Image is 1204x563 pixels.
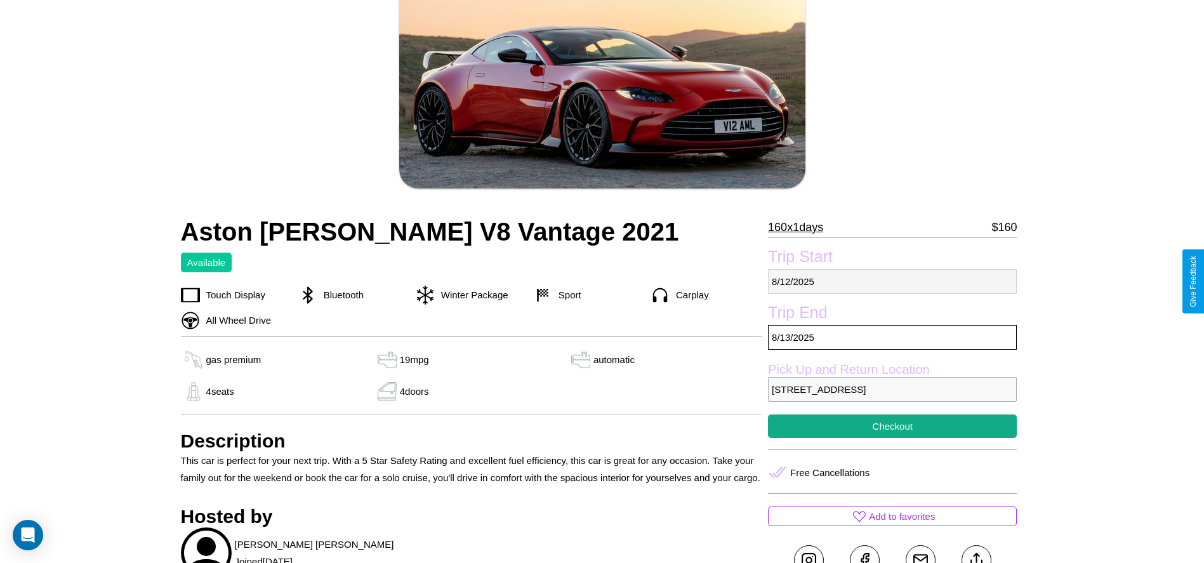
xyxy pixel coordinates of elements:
[181,382,206,401] img: gas
[768,217,823,237] p: 160 x 1 days
[400,383,429,400] p: 4 doors
[235,536,394,553] p: [PERSON_NAME] [PERSON_NAME]
[991,217,1017,237] p: $ 160
[374,382,400,401] img: gas
[552,286,581,303] p: Sport
[768,507,1017,526] button: Add to favorites
[768,362,1017,377] label: Pick Up and Return Location
[1189,256,1198,307] div: Give Feedback
[200,286,265,303] p: Touch Display
[768,269,1017,294] p: 8 / 12 / 2025
[200,312,272,329] p: All Wheel Drive
[768,414,1017,438] button: Checkout
[187,254,226,271] p: Available
[790,464,870,481] p: Free Cancellations
[181,452,762,486] p: This car is perfect for your next trip. With a 5 Star Safety Rating and excellent fuel efficiency...
[181,430,762,452] h3: Description
[670,286,709,303] p: Carplay
[593,351,635,368] p: automatic
[869,508,935,525] p: Add to favorites
[13,520,43,550] div: Open Intercom Messenger
[435,286,508,303] p: Winter Package
[768,303,1017,325] label: Trip End
[181,350,206,369] img: gas
[400,351,429,368] p: 19 mpg
[768,377,1017,402] p: [STREET_ADDRESS]
[181,506,762,527] h3: Hosted by
[206,351,261,368] p: gas premium
[317,286,364,303] p: Bluetooth
[768,325,1017,350] p: 8 / 13 / 2025
[768,248,1017,269] label: Trip Start
[568,350,593,369] img: gas
[206,383,234,400] p: 4 seats
[374,350,400,369] img: gas
[181,218,762,246] h2: Aston [PERSON_NAME] V8 Vantage 2021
